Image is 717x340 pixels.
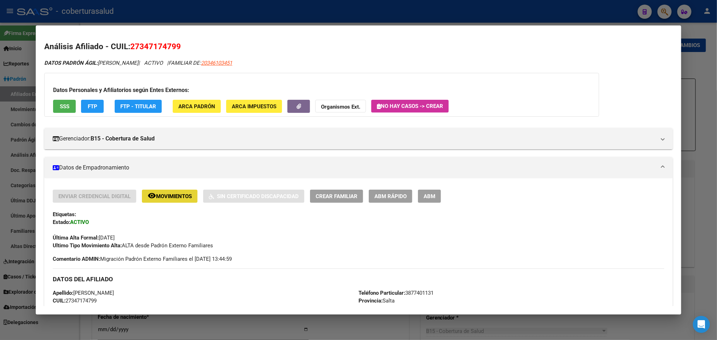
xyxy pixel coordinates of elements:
[418,190,441,203] button: ABM
[44,60,138,66] span: [PERSON_NAME]
[369,190,412,203] button: ABM Rápido
[53,298,97,304] span: 27347174799
[53,298,65,304] strong: CUIL:
[371,100,449,113] button: No hay casos -> Crear
[168,60,232,66] span: FAMILIAR DE:
[53,290,73,296] strong: Apellido:
[358,298,383,304] strong: Provincia:
[53,211,76,218] strong: Etiquetas:
[358,305,383,312] strong: Localidad:
[60,103,69,110] span: SSS
[53,86,590,94] h3: Datos Personales y Afiliatorios según Entes Externos:
[44,41,672,53] h2: Análisis Afiliado - CUIL:
[232,103,276,110] span: ARCA Impuestos
[53,275,664,283] h3: DATOS DEL AFILIADO
[377,103,443,109] span: No hay casos -> Crear
[44,60,232,66] i: | ACTIVO |
[53,134,655,143] mat-panel-title: Gerenciador:
[358,305,423,312] span: [PERSON_NAME]
[53,242,122,249] strong: Ultimo Tipo Movimiento Alta:
[53,190,136,203] button: Enviar Credencial Digital
[693,316,710,333] div: Open Intercom Messenger
[70,219,89,225] strong: ACTIVO
[316,193,357,200] span: Crear Familiar
[53,100,76,113] button: SSS
[53,256,100,262] strong: Comentario ADMIN:
[53,305,81,312] strong: Documento:
[44,60,98,66] strong: DATOS PADRÓN ÁGIL:
[310,190,363,203] button: Crear Familiar
[358,298,395,304] span: Salta
[53,235,115,241] span: [DATE]
[201,60,232,66] span: 20346103451
[53,163,655,172] mat-panel-title: Datos de Empadronamiento
[148,191,156,200] mat-icon: remove_red_eye
[88,103,97,110] span: FTP
[424,193,435,200] span: ABM
[53,219,70,225] strong: Estado:
[358,290,434,296] span: 3877401131
[173,100,221,113] button: ARCA Padrón
[178,103,215,110] span: ARCA Padrón
[53,242,213,249] span: ALTA desde Padrón Externo Familiares
[358,290,405,296] strong: Teléfono Particular:
[91,134,155,143] strong: B15 - Cobertura de Salud
[53,235,99,241] strong: Última Alta Formal:
[203,190,304,203] button: Sin Certificado Discapacidad
[58,193,131,200] span: Enviar Credencial Digital
[44,128,672,149] mat-expansion-panel-header: Gerenciador:B15 - Cobertura de Salud
[81,100,104,113] button: FTP
[217,193,299,200] span: Sin Certificado Discapacidad
[53,305,166,312] span: DU - DOCUMENTO UNICO 34717479
[115,100,162,113] button: FTP - Titular
[315,100,366,113] button: Organismos Ext.
[226,100,282,113] button: ARCA Impuestos
[156,193,192,200] span: Movimientos
[130,42,181,51] span: 27347174799
[44,157,672,178] mat-expansion-panel-header: Datos de Empadronamiento
[53,290,114,296] span: [PERSON_NAME]
[374,193,407,200] span: ABM Rápido
[120,103,156,110] span: FTP - Titular
[53,255,232,263] span: Migración Padrón Externo Familiares el [DATE] 13:44:59
[142,190,197,203] button: Movimientos
[321,104,360,110] strong: Organismos Ext.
